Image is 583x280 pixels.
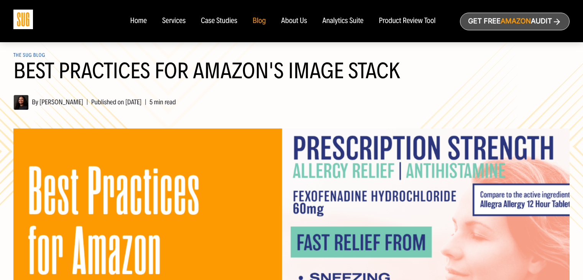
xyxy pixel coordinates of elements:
span: By [PERSON_NAME] Published on [DATE] 5 min read [13,98,176,106]
img: Sug [13,10,33,29]
a: Services [162,17,186,25]
a: About Us [281,17,307,25]
a: Product Review Tool [379,17,435,25]
a: Case Studies [201,17,237,25]
a: Blog [253,17,266,25]
span: | [83,98,91,106]
h1: Best Practices for Amazon's Image Stack [13,59,570,92]
a: Analytics Suite [322,17,363,25]
span: | [141,98,149,106]
img: Adrianna Lugo [13,95,29,110]
a: The SUG Blog [13,52,45,58]
a: Home [130,17,146,25]
a: Get freeAmazonAudit [460,13,570,30]
span: Amazon [501,17,531,25]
